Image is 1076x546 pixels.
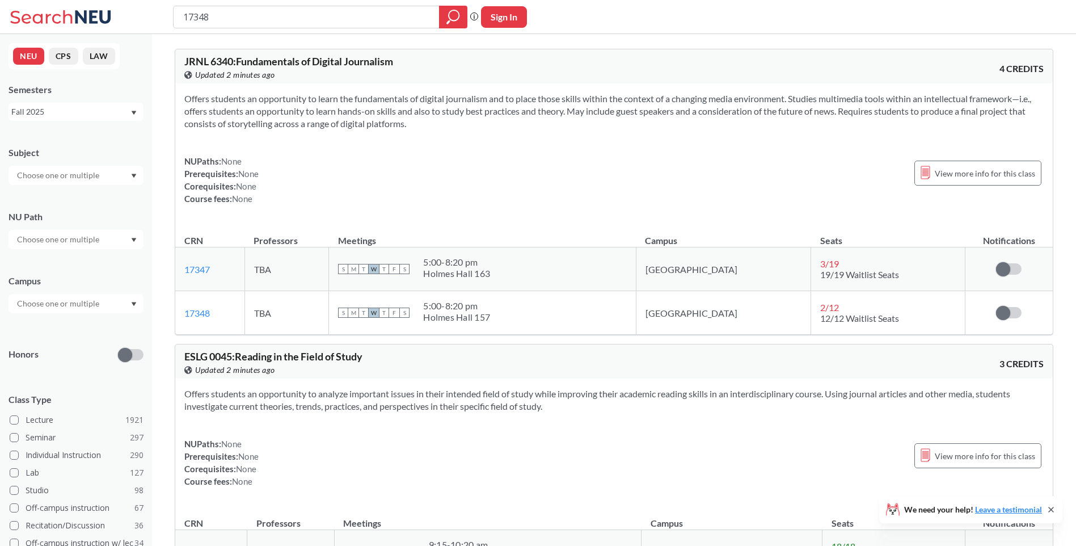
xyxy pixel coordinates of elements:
th: Meetings [334,506,641,530]
button: Sign In [481,6,527,28]
span: None [232,194,252,204]
span: JRNL 6340 : Fundamentals of Digital Journalism [184,55,393,68]
input: Choose one or multiple [11,169,107,182]
svg: Dropdown arrow [131,174,137,178]
span: Updated 2 minutes ago [195,69,275,81]
label: Seminar [10,430,144,445]
th: Campus [642,506,822,530]
span: None [221,439,242,449]
svg: Dropdown arrow [131,238,137,242]
div: NU Path [9,211,144,223]
span: S [399,308,410,318]
svg: magnifying glass [446,9,460,25]
span: Class Type [9,393,144,406]
div: Semesters [9,83,144,96]
span: 4 CREDITS [999,62,1044,75]
span: S [399,264,410,274]
span: W [369,264,379,274]
span: T [379,264,389,274]
span: 1921 [125,414,144,426]
span: 67 [134,502,144,514]
span: View more info for this class [935,166,1035,180]
svg: Dropdown arrow [131,302,137,306]
span: None [238,169,259,179]
th: Meetings [329,223,636,247]
div: NUPaths: Prerequisites: Corequisites: Course fees: [184,438,259,488]
th: Professors [244,223,329,247]
label: Lecture [10,413,144,427]
span: W [369,308,379,318]
label: Lab [10,465,144,480]
span: M [348,264,358,274]
div: Campus [9,275,144,287]
span: None [238,451,259,461]
div: CRN [184,517,203,530]
button: LAW [83,48,115,65]
th: Campus [636,223,811,247]
div: NUPaths: Prerequisites: Corequisites: Course fees: [184,155,259,205]
span: We need your help! [904,506,1042,514]
div: Holmes Hall 163 [423,268,490,279]
span: F [389,308,399,318]
span: 3 / 19 [820,258,839,269]
span: 297 [130,431,144,444]
section: Offers students an opportunity to analyze important issues in their intended field of study while... [184,388,1044,413]
span: None [221,156,242,166]
span: M [348,308,358,318]
span: None [236,464,256,474]
a: 17347 [184,264,210,275]
span: T [358,308,369,318]
span: Updated 2 minutes ago [195,364,275,376]
div: magnifying glass [439,6,467,28]
section: Offers students an opportunity to learn the fundamentals of digital journalism and to place those... [184,93,1044,130]
input: Choose one or multiple [11,233,107,246]
span: 127 [130,467,144,479]
div: 5:00 - 8:20 pm [423,257,490,268]
span: 3 CREDITS [999,358,1044,370]
th: Notifications [965,223,1053,247]
th: Seats [822,506,965,530]
span: 36 [134,519,144,532]
th: Seats [811,223,965,247]
td: [GEOGRAPHIC_DATA] [636,247,811,291]
input: Choose one or multiple [11,297,107,310]
label: Individual Instruction [10,448,144,463]
span: F [389,264,399,274]
span: T [379,308,389,318]
div: Fall 2025Dropdown arrow [9,103,144,121]
span: 290 [130,449,144,461]
svg: Dropdown arrow [131,111,137,115]
span: View more info for this class [935,449,1035,463]
span: 12/12 Waitlist Seats [820,313,899,324]
td: TBA [244,247,329,291]
button: NEU [13,48,44,65]
div: Subject [9,146,144,159]
label: Studio [10,483,144,498]
div: 5:00 - 8:20 pm [423,300,490,312]
span: T [358,264,369,274]
p: Honors [9,348,39,361]
span: None [232,476,252,486]
a: Leave a testimonial [975,505,1042,514]
span: 98 [134,484,144,497]
div: Holmes Hall 157 [423,312,490,323]
a: 17348 [184,308,210,318]
span: S [338,264,348,274]
span: 2 / 12 [820,302,839,313]
div: Dropdown arrow [9,294,144,313]
td: [GEOGRAPHIC_DATA] [636,291,811,335]
span: None [236,181,256,191]
label: Recitation/Discussion [10,518,144,533]
div: Fall 2025 [11,106,130,118]
button: CPS [49,48,78,65]
span: 19/19 Waitlist Seats [820,269,899,280]
label: Off-campus instruction [10,501,144,515]
div: Dropdown arrow [9,166,144,185]
span: S [338,308,348,318]
div: CRN [184,234,203,247]
div: Dropdown arrow [9,230,144,249]
span: ESLG 0045 : Reading in the Field of Study [184,350,362,363]
input: Class, professor, course number, "phrase" [182,7,431,27]
td: TBA [244,291,329,335]
th: Professors [247,506,335,530]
